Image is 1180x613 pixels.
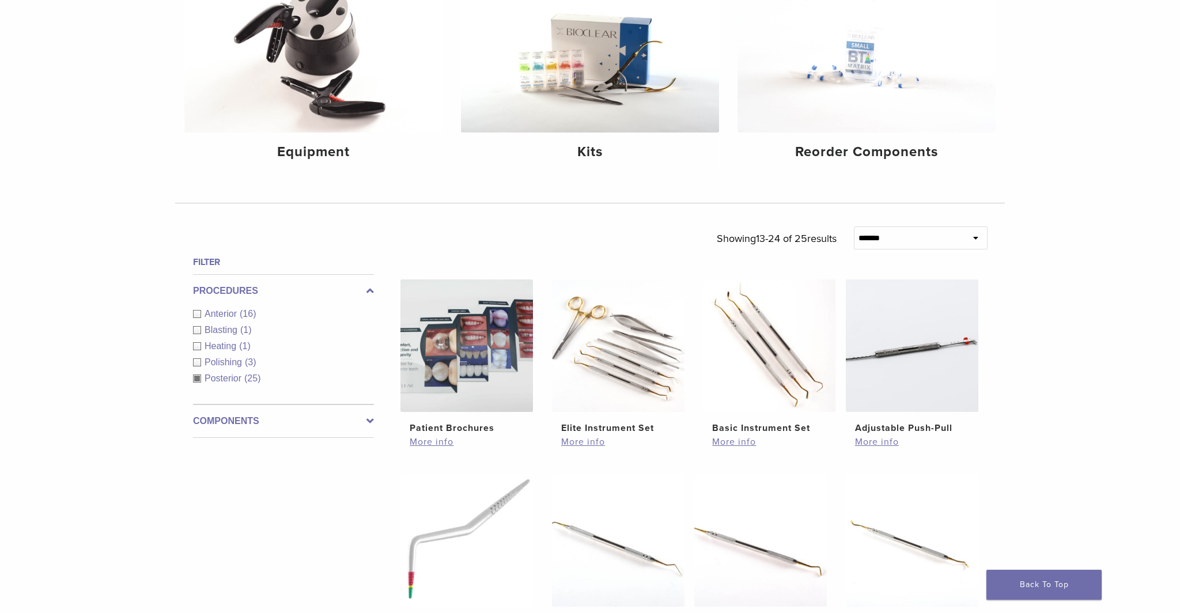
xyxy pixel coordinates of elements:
[845,279,979,435] a: Adjustable Push-PullAdjustable Push-Pull
[712,421,826,435] h2: Basic Instrument Set
[702,279,837,435] a: Basic Instrument SetBasic Instrument Set
[194,142,433,162] h4: Equipment
[712,435,826,449] a: More info
[193,284,374,298] label: Procedures
[855,435,969,449] a: More info
[410,421,524,435] h2: Patient Brochures
[240,325,252,335] span: (1)
[205,325,240,335] span: Blasting
[245,357,256,367] span: (3)
[561,421,675,435] h2: Elite Instrument Set
[205,341,239,351] span: Heating
[400,279,533,412] img: Patient Brochures
[193,414,374,428] label: Components
[986,570,1102,600] a: Back To Top
[756,232,807,245] span: 13-24 of 25
[239,341,251,351] span: (1)
[244,373,260,383] span: (25)
[551,279,686,435] a: Elite Instrument SetElite Instrument Set
[846,279,978,412] img: Adjustable Push-Pull
[717,226,837,251] p: Showing results
[470,142,710,162] h4: Kits
[552,474,684,607] img: Clark Explorer (C1)
[400,279,534,435] a: Patient BrochuresPatient Brochures
[846,474,978,607] img: Curved Sculpting Paddle (C3)
[205,373,244,383] span: Posterior
[193,255,374,269] h4: Filter
[694,474,827,607] img: Sculpting Point (C2)
[410,435,524,449] a: More info
[205,357,245,367] span: Polishing
[205,309,240,319] span: Anterior
[552,279,684,412] img: Elite Instrument Set
[747,142,986,162] h4: Reorder Components
[703,279,835,412] img: Basic Instrument Set
[240,309,256,319] span: (16)
[400,474,533,607] img: Evolve Matrix Height Indicator (EMHI)
[561,435,675,449] a: More info
[855,421,969,435] h2: Adjustable Push-Pull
